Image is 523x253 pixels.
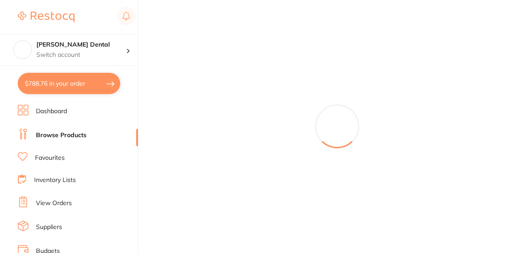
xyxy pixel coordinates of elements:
button: $788.76 in your order [18,73,120,94]
a: Browse Products [36,131,87,140]
a: Inventory Lists [34,176,76,185]
a: Suppliers [36,223,62,232]
a: Favourites [35,154,65,162]
a: Dashboard [36,107,67,116]
img: Restocq Logo [18,12,75,22]
p: Switch account [36,51,126,59]
a: View Orders [36,199,72,208]
h4: Alma Dental [36,40,126,49]
img: Alma Dental [14,41,31,59]
a: Restocq Logo [18,7,75,27]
